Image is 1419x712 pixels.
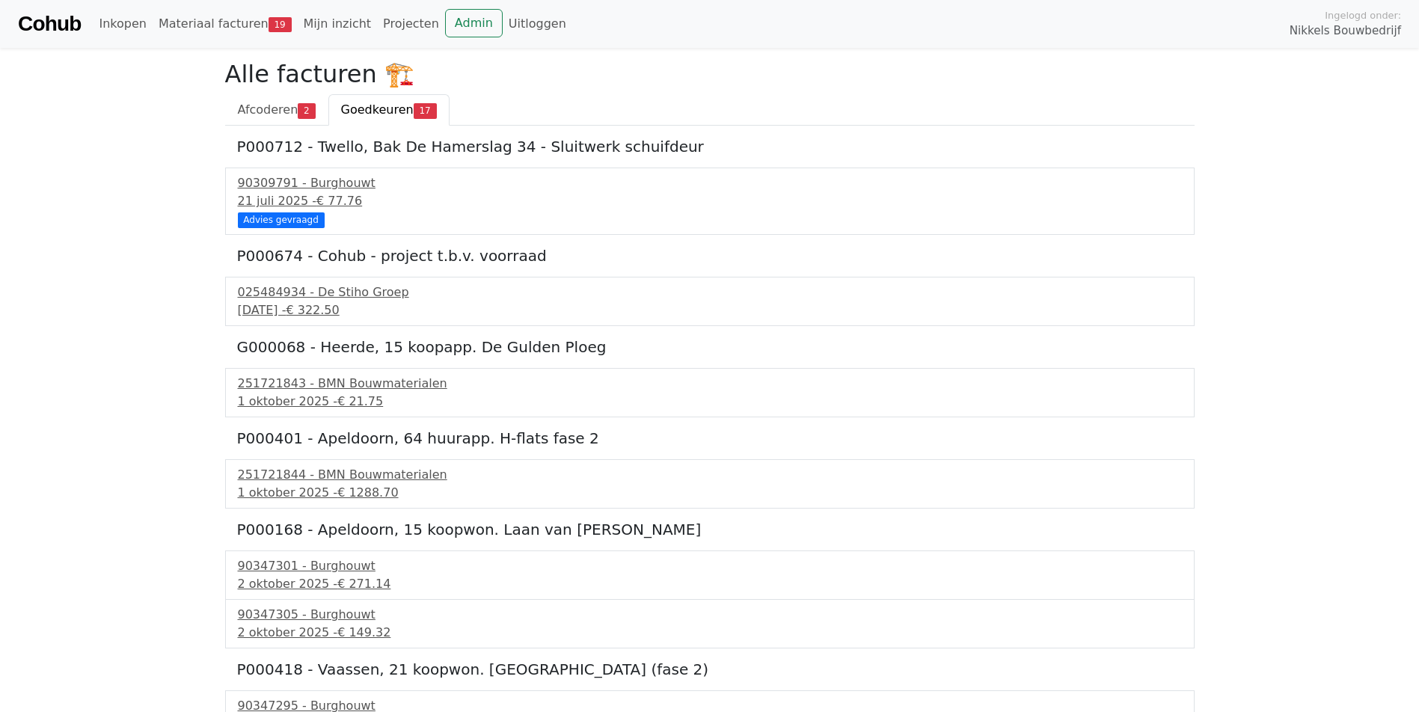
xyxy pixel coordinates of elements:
div: 90347305 - Burghouwt [238,606,1182,624]
div: [DATE] - [238,301,1182,319]
div: 21 juli 2025 - [238,192,1182,210]
div: 251721844 - BMN Bouwmaterialen [238,466,1182,484]
h5: P000168 - Apeldoorn, 15 koopwon. Laan van [PERSON_NAME] [237,521,1183,538]
span: Goedkeuren [341,102,414,117]
h2: Alle facturen 🏗️ [225,60,1195,88]
a: 025484934 - De Stiho Groep[DATE] -€ 322.50 [238,283,1182,319]
span: 2 [298,103,315,118]
span: € 322.50 [286,303,339,317]
h5: G000068 - Heerde, 15 koopapp. De Gulden Ploeg [237,338,1183,356]
span: € 77.76 [316,194,362,208]
span: Ingelogd onder: [1325,8,1401,22]
span: € 271.14 [337,577,390,591]
span: € 1288.70 [337,485,398,500]
div: 251721843 - BMN Bouwmaterialen [238,375,1182,393]
a: Projecten [377,9,445,39]
a: Mijn inzicht [298,9,378,39]
span: Afcoderen [238,102,298,117]
span: € 149.32 [337,625,390,639]
div: 025484934 - De Stiho Groep [238,283,1182,301]
a: Inkopen [93,9,152,39]
div: 2 oktober 2025 - [238,624,1182,642]
a: Cohub [18,6,81,42]
a: 90347305 - Burghouwt2 oktober 2025 -€ 149.32 [238,606,1182,642]
span: 17 [414,103,437,118]
a: Materiaal facturen19 [153,9,298,39]
div: 1 oktober 2025 - [238,484,1182,502]
div: 1 oktober 2025 - [238,393,1182,411]
a: 251721844 - BMN Bouwmaterialen1 oktober 2025 -€ 1288.70 [238,466,1182,502]
span: 19 [269,17,292,32]
h5: P000712 - Twello, Bak De Hamerslag 34 - Sluitwerk schuifdeur [237,138,1183,156]
a: Goedkeuren17 [328,94,450,126]
a: 90309791 - Burghouwt21 juli 2025 -€ 77.76 Advies gevraagd [238,174,1182,226]
a: Uitloggen [503,9,572,39]
span: € 21.75 [337,394,383,408]
h5: P000401 - Apeldoorn, 64 huurapp. H-flats fase 2 [237,429,1183,447]
span: Nikkels Bouwbedrijf [1290,22,1401,40]
div: 90347301 - Burghouwt [238,557,1182,575]
div: 90309791 - Burghouwt [238,174,1182,192]
a: 90347301 - Burghouwt2 oktober 2025 -€ 271.14 [238,557,1182,593]
h5: P000674 - Cohub - project t.b.v. voorraad [237,247,1183,265]
div: 2 oktober 2025 - [238,575,1182,593]
a: 251721843 - BMN Bouwmaterialen1 oktober 2025 -€ 21.75 [238,375,1182,411]
a: Afcoderen2 [225,94,328,126]
a: Admin [445,9,503,37]
div: Advies gevraagd [238,212,325,227]
h5: P000418 - Vaassen, 21 koopwon. [GEOGRAPHIC_DATA] (fase 2) [237,660,1183,678]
